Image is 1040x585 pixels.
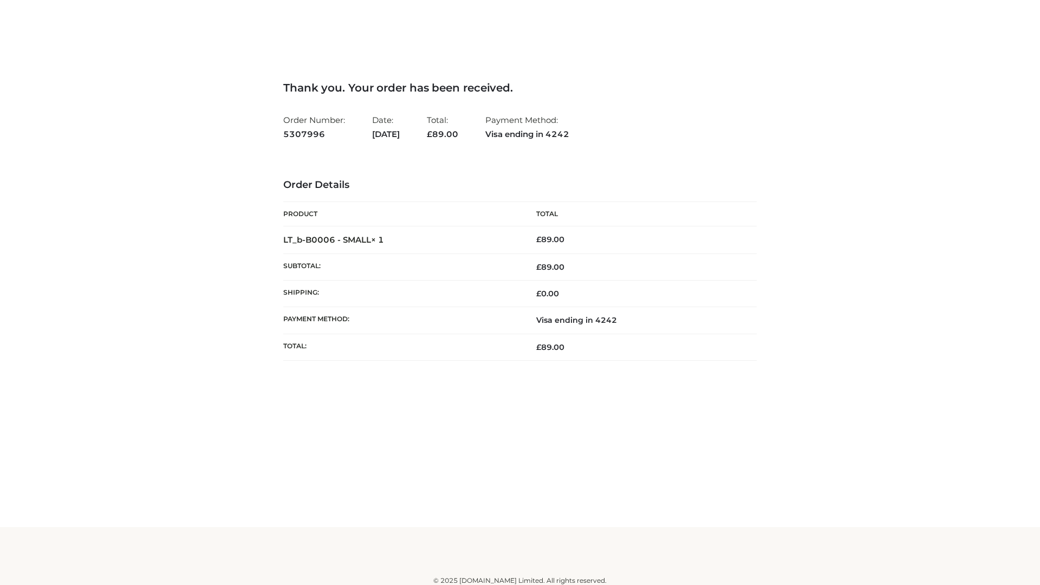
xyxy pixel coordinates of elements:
span: £ [536,342,541,352]
td: Visa ending in 4242 [520,307,757,334]
th: Subtotal: [283,253,520,280]
th: Total [520,202,757,226]
li: Total: [427,110,458,144]
strong: Visa ending in 4242 [485,127,569,141]
h3: Thank you. Your order has been received. [283,81,757,94]
span: 89.00 [536,262,564,272]
h3: Order Details [283,179,757,191]
li: Date: [372,110,400,144]
strong: × 1 [371,235,384,245]
th: Total: [283,334,520,360]
span: 89.00 [427,129,458,139]
strong: LT_b-B0006 - SMALL [283,235,384,245]
strong: [DATE] [372,127,400,141]
th: Shipping: [283,281,520,307]
span: 89.00 [536,342,564,352]
span: £ [536,289,541,298]
strong: 5307996 [283,127,345,141]
span: £ [427,129,432,139]
bdi: 89.00 [536,235,564,244]
span: £ [536,262,541,272]
span: £ [536,235,541,244]
th: Product [283,202,520,226]
li: Order Number: [283,110,345,144]
li: Payment Method: [485,110,569,144]
th: Payment method: [283,307,520,334]
bdi: 0.00 [536,289,559,298]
